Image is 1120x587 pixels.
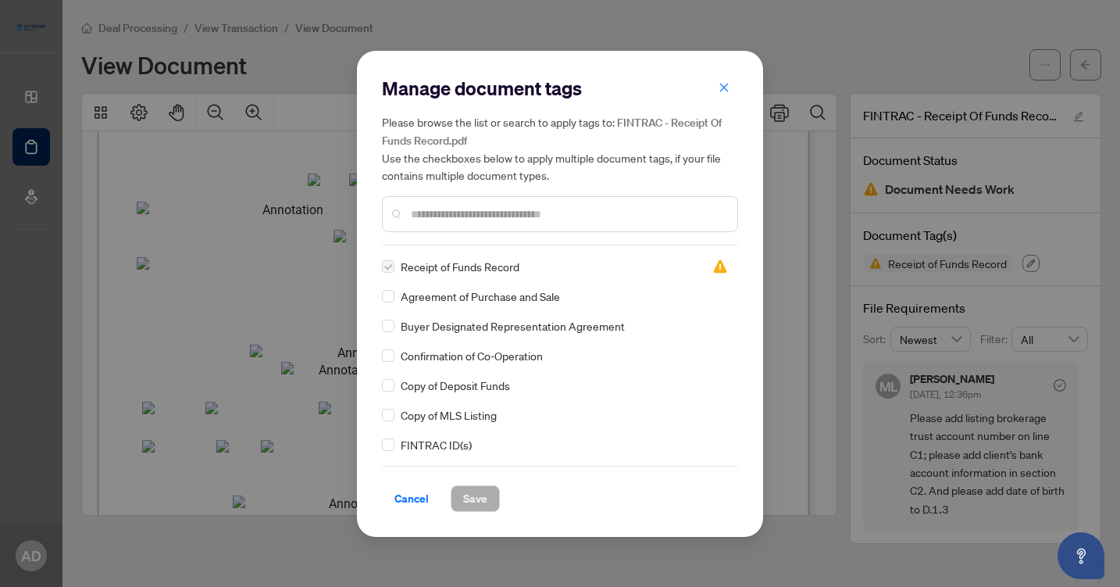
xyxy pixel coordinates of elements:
[401,436,472,453] span: FINTRAC ID(s)
[712,259,728,274] span: Needs Work
[719,81,729,92] span: close
[382,113,738,184] h5: Please browse the list or search to apply tags to: Use the checkboxes below to apply multiple doc...
[1058,532,1104,579] button: Open asap
[401,406,497,424] span: Copy of MLS Listing
[401,347,543,364] span: Confirmation of Co-Operation
[451,485,500,512] button: Save
[401,288,560,305] span: Agreement of Purchase and Sale
[382,116,722,148] span: FINTRAC - Receipt Of Funds Record.pdf
[394,486,429,511] span: Cancel
[401,258,519,275] span: Receipt of Funds Record
[382,485,441,512] button: Cancel
[401,377,510,394] span: Copy of Deposit Funds
[712,259,728,274] img: status
[401,317,625,335] span: Buyer Designated Representation Agreement
[382,76,738,101] h2: Manage document tags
